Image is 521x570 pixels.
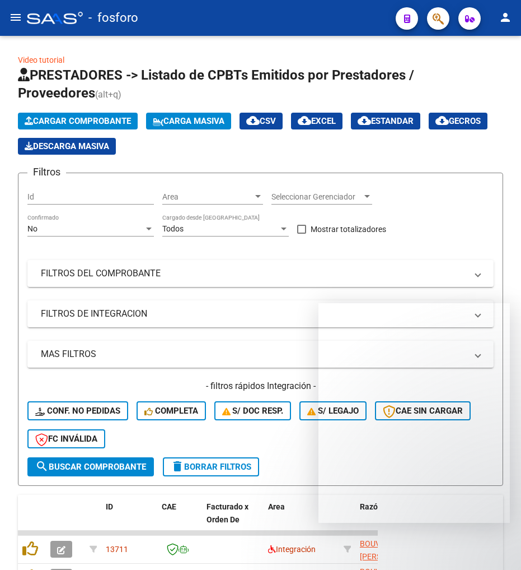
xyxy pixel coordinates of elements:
[222,406,284,416] span: S/ Doc Resp.
[171,460,184,473] mat-icon: delete
[27,164,66,180] h3: Filtros
[499,11,512,24] mat-icon: person
[41,348,467,360] mat-panel-title: MAS FILTROS
[435,114,449,127] mat-icon: cloud_download
[214,401,292,420] button: S/ Doc Resp.
[307,406,359,416] span: S/ legajo
[27,457,154,476] button: Buscar Comprobante
[264,495,339,544] datatable-header-cell: Area
[298,114,311,127] mat-icon: cloud_download
[268,545,316,554] span: Integración
[27,300,494,327] mat-expansion-panel-header: FILTROS DE INTEGRACION
[41,267,467,280] mat-panel-title: FILTROS DEL COMPROBANTE
[27,429,105,448] button: FC Inválida
[18,55,64,64] a: Video tutorial
[18,138,116,155] button: Descarga Masiva
[360,537,435,561] div: 27214425020
[291,113,342,129] button: EXCEL
[27,341,494,368] mat-expansion-panel-header: MAS FILTROS
[27,401,128,420] button: Conf. no pedidas
[25,141,109,151] span: Descarga Masiva
[246,114,260,127] mat-icon: cloud_download
[18,113,138,129] button: Cargar Comprobante
[27,380,494,392] h4: - filtros rápidos Integración -
[311,223,386,236] span: Mostrar totalizadores
[206,502,248,524] span: Facturado x Orden De
[137,401,206,420] button: Completa
[162,502,176,511] span: CAE
[163,457,259,476] button: Borrar Filtros
[106,545,128,554] span: 13711
[318,303,510,523] iframe: Intercom live chat mensaje
[9,11,22,24] mat-icon: menu
[429,113,487,129] button: Gecros
[358,114,371,127] mat-icon: cloud_download
[246,116,276,126] span: CSV
[171,462,251,472] span: Borrar Filtros
[360,539,420,561] span: BOUVET [PERSON_NAME]
[153,116,224,126] span: Carga Masiva
[240,113,283,129] button: CSV
[41,308,467,320] mat-panel-title: FILTROS DE INTEGRACION
[35,462,146,472] span: Buscar Comprobante
[146,113,231,129] button: Carga Masiva
[157,495,202,544] datatable-header-cell: CAE
[18,138,116,155] app-download-masive: Descarga masiva de comprobantes (adjuntos)
[35,460,49,473] mat-icon: search
[35,434,97,444] span: FC Inválida
[162,192,253,202] span: Area
[144,406,198,416] span: Completa
[299,401,367,420] button: S/ legajo
[95,89,121,100] span: (alt+q)
[106,502,113,511] span: ID
[358,116,414,126] span: Estandar
[27,260,494,287] mat-expansion-panel-header: FILTROS DEL COMPROBANTE
[101,495,157,544] datatable-header-cell: ID
[351,113,420,129] button: Estandar
[298,116,336,126] span: EXCEL
[25,116,131,126] span: Cargar Comprobante
[483,532,510,559] iframe: Intercom live chat
[268,502,285,511] span: Area
[271,192,362,202] span: Seleccionar Gerenciador
[435,116,481,126] span: Gecros
[18,67,414,101] span: PRESTADORES -> Listado de CPBTs Emitidos por Prestadores / Proveedores
[162,224,184,233] span: Todos
[202,495,264,544] datatable-header-cell: Facturado x Orden De
[88,6,138,30] span: - fosforo
[27,224,37,233] span: No
[35,406,120,416] span: Conf. no pedidas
